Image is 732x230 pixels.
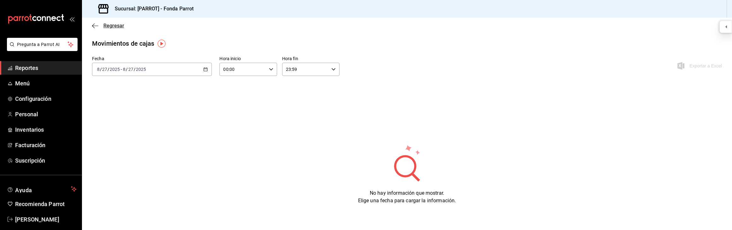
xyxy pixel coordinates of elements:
[92,56,212,61] label: Fecha
[103,23,124,29] span: Regresar
[15,95,77,103] span: Configuración
[7,38,78,51] button: Pregunta a Parrot AI
[15,215,77,224] span: [PERSON_NAME]
[123,67,126,72] input: --
[92,23,124,29] button: Regresar
[69,16,74,21] button: open_drawer_menu
[15,64,77,72] span: Reportes
[158,40,166,48] img: Tooltip marker
[107,67,109,72] span: /
[358,190,456,204] span: No hay información que mostrar. Elige una fecha para cargar la información.
[15,200,77,208] span: Recomienda Parrot
[15,141,77,149] span: Facturación
[134,67,136,72] span: /
[128,67,134,72] input: --
[102,67,107,72] input: --
[92,39,154,48] div: Movimientos de cajas
[15,185,68,193] span: Ayuda
[15,156,77,165] span: Suscripción
[17,41,68,48] span: Pregunta a Parrot AI
[219,56,277,61] label: Hora inicio
[109,67,120,72] input: ----
[97,67,100,72] input: --
[110,5,194,13] h3: Sucursal: [PARROT] - Fonda Parrot
[282,56,340,61] label: Hora fin
[15,110,77,118] span: Personal
[4,46,78,52] a: Pregunta a Parrot AI
[100,67,102,72] span: /
[15,79,77,88] span: Menú
[136,67,146,72] input: ----
[126,67,128,72] span: /
[121,67,122,72] span: -
[15,125,77,134] span: Inventarios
